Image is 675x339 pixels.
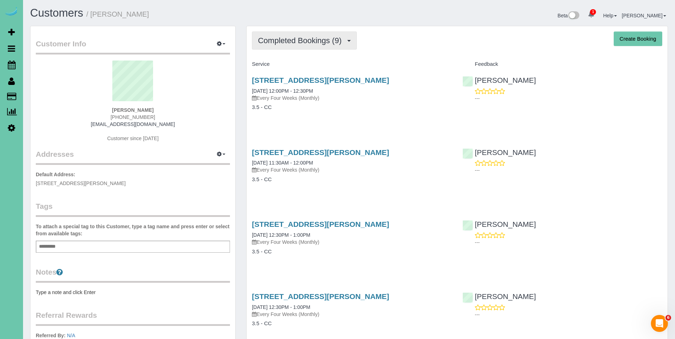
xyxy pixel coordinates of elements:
[67,333,75,338] a: N/A
[36,201,230,217] legend: Tags
[111,114,155,120] span: [PHONE_NUMBER]
[568,11,579,21] img: New interface
[36,223,230,237] label: To attach a special tag to this Customer, type a tag name and press enter or select from availabl...
[36,310,230,326] legend: Referral Rewards
[462,148,536,156] a: [PERSON_NAME]
[112,107,153,113] strong: [PERSON_NAME]
[252,292,389,300] a: [STREET_ADDRESS][PERSON_NAME]
[36,289,230,296] pre: Type a note and click Enter
[584,7,598,23] a: 1
[252,321,452,327] h4: 3.5 - CC
[252,220,389,228] a: [STREET_ADDRESS][PERSON_NAME]
[252,160,313,166] a: [DATE] 11:30AM - 12:00PM
[252,104,452,110] h4: 3.5 - CC
[252,148,389,156] a: [STREET_ADDRESS][PERSON_NAME]
[36,332,66,339] label: Referred By:
[86,10,149,18] small: / [PERSON_NAME]
[590,9,596,15] span: 1
[603,13,617,18] a: Help
[36,39,230,54] legend: Customer Info
[614,31,662,46] button: Create Booking
[475,95,662,102] p: ---
[252,166,452,173] p: Every Four Weeks (Monthly)
[252,232,310,238] a: [DATE] 12:30PM - 1:00PM
[622,13,666,18] a: [PERSON_NAME]
[258,36,345,45] span: Completed Bookings (9)
[91,121,175,127] a: [EMAIL_ADDRESS][DOMAIN_NAME]
[252,239,452,246] p: Every Four Weeks (Monthly)
[252,76,389,84] a: [STREET_ADDRESS][PERSON_NAME]
[252,311,452,318] p: Every Four Weeks (Monthly)
[462,61,662,67] h4: Feedback
[36,171,75,178] label: Default Address:
[651,315,668,332] iframe: Intercom live chat
[462,220,536,228] a: [PERSON_NAME]
[252,249,452,255] h4: 3.5 - CC
[36,180,126,186] span: [STREET_ADDRESS][PERSON_NAME]
[462,292,536,300] a: [PERSON_NAME]
[475,239,662,246] p: ---
[558,13,580,18] a: Beta
[252,94,452,102] p: Every Four Weeks (Monthly)
[36,267,230,283] legend: Notes
[107,136,158,141] span: Customer since [DATE]
[252,88,313,94] a: [DATE] 12:00PM - 12:30PM
[252,61,452,67] h4: Service
[4,7,18,17] img: Automaid Logo
[30,7,83,19] a: Customers
[665,315,671,321] span: 6
[252,31,357,50] button: Completed Bookings (9)
[252,177,452,183] h4: 3.5 - CC
[475,311,662,318] p: ---
[252,304,310,310] a: [DATE] 12:30PM - 1:00PM
[475,167,662,174] p: ---
[462,76,536,84] a: [PERSON_NAME]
